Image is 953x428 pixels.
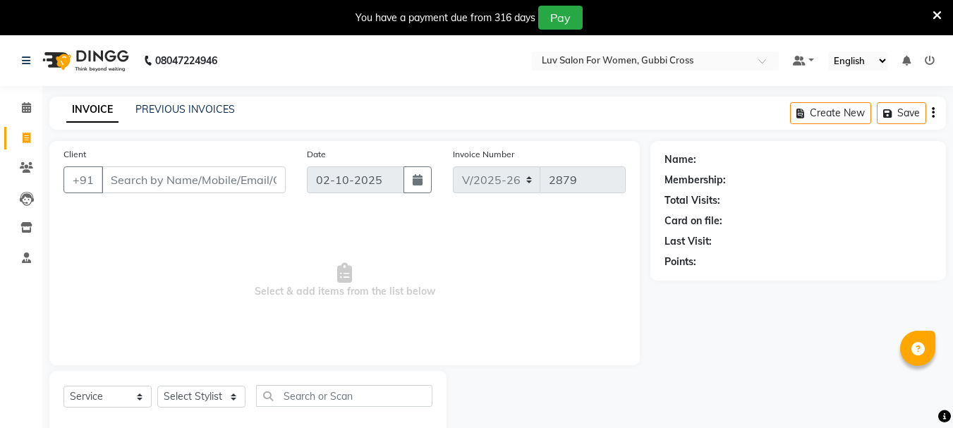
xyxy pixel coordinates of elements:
div: Membership: [664,173,726,188]
button: Create New [790,102,871,124]
div: Name: [664,152,696,167]
div: Total Visits: [664,193,720,208]
a: INVOICE [66,97,119,123]
label: Invoice Number [453,148,514,161]
button: Pay [538,6,583,30]
button: +91 [63,166,103,193]
div: You have a payment due from 316 days [356,11,535,25]
label: Date [307,148,326,161]
div: Last Visit: [664,234,712,249]
iframe: chat widget [894,372,939,414]
div: Points: [664,255,696,269]
input: Search or Scan [256,385,432,407]
img: logo [36,41,133,80]
span: Select & add items from the list below [63,210,626,351]
button: Save [877,102,926,124]
div: Card on file: [664,214,722,228]
input: Search by Name/Mobile/Email/Code [102,166,286,193]
a: PREVIOUS INVOICES [135,103,235,116]
b: 08047224946 [155,41,217,80]
label: Client [63,148,86,161]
